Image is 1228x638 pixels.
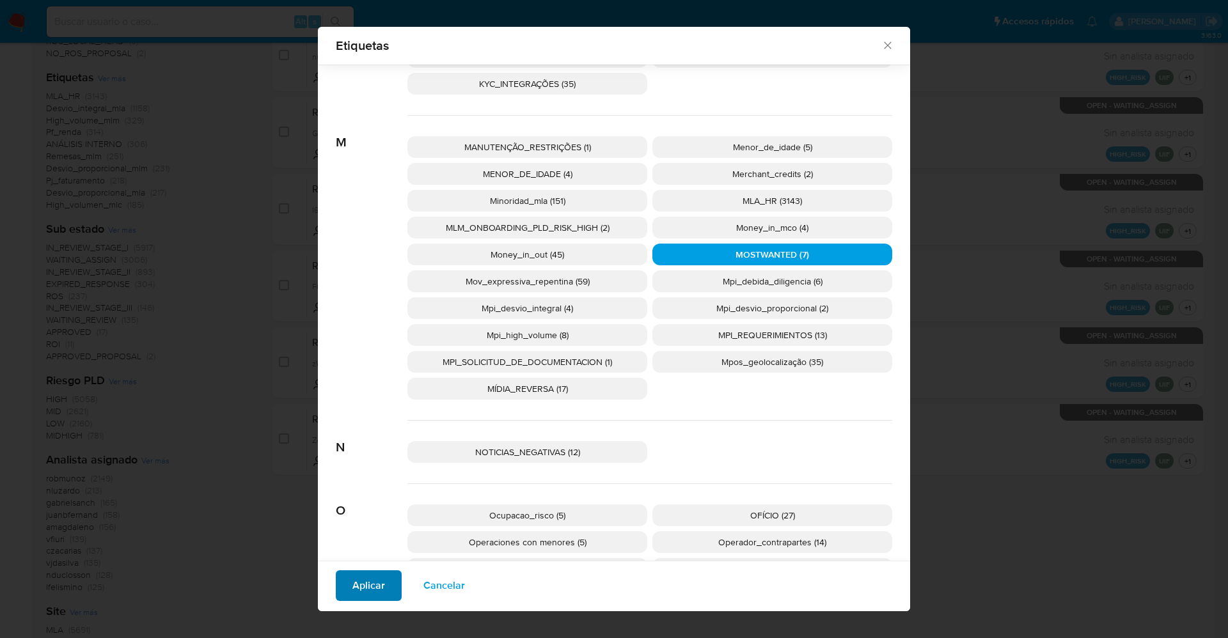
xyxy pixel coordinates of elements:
span: OFÍCIO (27) [750,509,795,522]
span: MÍDIA_REVERSA (17) [487,382,568,395]
div: Mpi_high_volume (8) [407,324,647,346]
div: Operaciones con menores (5) [407,531,647,553]
div: Mpi_desvio_integral (4) [407,297,647,319]
div: Mpi_desvio_proporcional (2) [652,297,892,319]
div: MÍDIA_REVERSA (17) [407,378,647,400]
span: MANUTENÇÃO_RESTRIÇÕES (1) [464,141,591,153]
div: Money_in_mco (4) [652,217,892,238]
span: O [336,484,407,518]
span: MLA_HR (3143) [743,194,802,207]
div: Operador_contrapartes (14) [652,531,892,553]
button: Aplicar [336,570,402,601]
button: Cerrar [881,39,893,51]
span: MPI_REQUERIMIENTOS (13) [718,329,827,341]
span: Merchant_credits (2) [732,167,813,180]
div: Mpi_debida_diligencia (6) [652,270,892,292]
span: Aplicar [352,572,385,600]
span: Mpi_desvio_proporcional (2) [716,302,828,315]
div: MOSTWANTED (7) [652,244,892,265]
div: Minoridad_mla (151) [407,190,647,212]
span: Money_in_mco (4) [736,221,808,234]
div: MENOR_DE_IDADE (4) [407,163,647,185]
div: MPI_REQUERIMIENTOS (13) [652,324,892,346]
span: MOSTWANTED (7) [736,248,809,261]
span: Mov_expressiva_repentina (59) [466,275,590,288]
span: N [336,421,407,455]
div: MLA_HR (3143) [652,190,892,212]
span: Mpos_geolocalização (35) [721,355,823,368]
span: Menor_de_idade (5) [733,141,812,153]
span: MPI_SOLICITUD_DE_DOCUMENTACION (1) [443,355,612,368]
span: Mpi_debida_diligencia (6) [723,275,823,288]
button: Cancelar [407,570,482,601]
span: M [336,116,407,150]
span: MLM_ONBOARDING_PLD_RISK_HIGH (2) [446,221,610,234]
div: OFÍCIO (27) [652,504,892,526]
span: NOTICIAS_NEGATIVAS (12) [475,446,580,458]
div: MANUTENÇÃO_RESTRIÇÕES (1) [407,136,647,158]
div: Operação_arredondada (51) [407,558,647,580]
div: Organizacao_sem_fins_lucrativos (6) [652,558,892,580]
span: Operador_contrapartes (14) [718,536,826,549]
span: Cancelar [423,572,465,600]
div: Merchant_credits (2) [652,163,892,185]
span: Mpi_desvio_integral (4) [482,302,573,315]
span: Money_in_out (45) [491,248,564,261]
div: MLM_ONBOARDING_PLD_RISK_HIGH (2) [407,217,647,238]
span: Etiquetas [336,39,881,52]
div: Money_in_out (45) [407,244,647,265]
div: Mpos_geolocalização (35) [652,351,892,373]
span: MENOR_DE_IDADE (4) [483,167,572,180]
span: Mpi_high_volume (8) [487,329,569,341]
span: KYC_INTEGRAÇÕES (35) [479,77,576,90]
span: Minoridad_mla (151) [490,194,565,207]
div: NOTICIAS_NEGATIVAS (12) [407,441,647,463]
span: Ocupacao_risco (5) [489,509,565,522]
div: Menor_de_idade (5) [652,136,892,158]
span: Operaciones con menores (5) [469,536,586,549]
div: MPI_SOLICITUD_DE_DOCUMENTACION (1) [407,351,647,373]
div: Mov_expressiva_repentina (59) [407,270,647,292]
div: Ocupacao_risco (5) [407,504,647,526]
div: KYC_INTEGRAÇÕES (35) [407,73,647,95]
